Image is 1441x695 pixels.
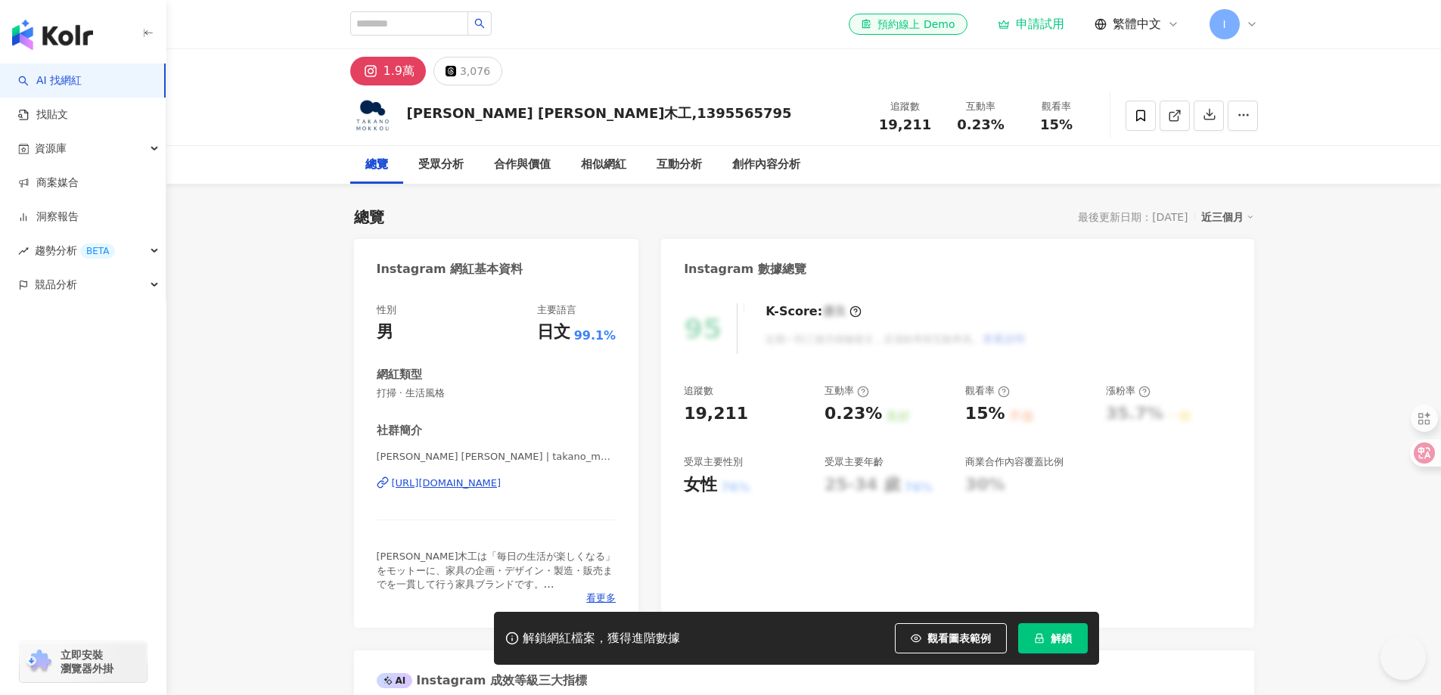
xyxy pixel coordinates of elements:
a: 洞察報告 [18,209,79,225]
div: 1.9萬 [384,61,415,82]
div: 女性 [684,473,717,497]
div: 互動分析 [657,156,702,174]
div: 追蹤數 [684,384,713,398]
div: 19,211 [684,402,748,426]
span: 競品分析 [35,268,77,302]
div: 最後更新日期：[DATE] [1078,211,1188,223]
div: 漲粉率 [1106,384,1151,398]
div: K-Score : [766,303,862,320]
a: chrome extension立即安裝 瀏覽器外掛 [20,641,147,682]
span: [PERSON_NAME] [PERSON_NAME] | takano_mokkou [377,450,616,464]
div: Instagram 網紅基本資料 [377,261,523,278]
img: KOL Avatar [350,93,396,138]
span: I [1222,16,1225,33]
span: 觀看圖表範例 [927,632,991,644]
div: Instagram 成效等級三大指標 [377,672,587,689]
div: [PERSON_NAME] [PERSON_NAME]木工,1395565795 [407,104,792,123]
div: 男 [377,321,393,344]
img: chrome extension [24,650,54,674]
button: 3,076 [433,57,502,85]
span: 15% [1040,117,1073,132]
div: 受眾主要性別 [684,455,743,469]
div: AI [377,673,413,688]
div: 創作內容分析 [732,156,800,174]
div: BETA [80,244,115,259]
div: 網紅類型 [377,367,422,383]
div: 總覽 [365,156,388,174]
div: 0.23% [825,402,882,426]
span: 解鎖 [1051,632,1072,644]
span: 看更多 [586,591,616,605]
span: lock [1034,633,1045,644]
span: 0.23% [957,117,1004,132]
div: 社群簡介 [377,423,422,439]
div: 相似網紅 [581,156,626,174]
div: 主要語言 [537,303,576,317]
button: 解鎖 [1018,623,1088,653]
button: 1.9萬 [350,57,426,85]
span: 資源庫 [35,132,67,166]
span: [PERSON_NAME]木工は「毎日の生活が楽しくなる」をモットーに、家具の企画・デザイン・製造・販売までを一貫して行う家具ブランドです。 【直営店】[PERSON_NAME]・[GEOGRA... [377,551,616,658]
div: 解鎖網紅檔案，獲得進階數據 [523,631,680,647]
div: 預約線上 Demo [861,17,955,32]
a: 申請試用 [998,17,1064,32]
div: 日文 [537,321,570,344]
div: Instagram 數據總覽 [684,261,806,278]
div: 追蹤數 [877,99,934,114]
span: 99.1% [574,327,616,344]
div: 觀看率 [965,384,1010,398]
button: 觀看圖表範例 [895,623,1007,653]
div: 商業合作內容覆蓋比例 [965,455,1064,469]
a: 商案媒合 [18,175,79,191]
div: 性別 [377,303,396,317]
a: 找貼文 [18,107,68,123]
span: 立即安裝 瀏覽器外掛 [61,648,113,675]
span: 19,211 [879,116,931,132]
span: 趨勢分析 [35,234,115,268]
div: 互動率 [825,384,869,398]
span: 繁體中文 [1113,16,1161,33]
div: 觀看率 [1028,99,1085,114]
div: 合作與價值 [494,156,551,174]
div: 受眾分析 [418,156,464,174]
img: logo [12,20,93,50]
div: 近三個月 [1201,207,1254,227]
a: 預約線上 Demo [849,14,967,35]
span: search [474,18,485,29]
div: 受眾主要年齡 [825,455,884,469]
span: rise [18,246,29,256]
span: 打掃 · 生活風格 [377,386,616,400]
div: 3,076 [460,61,490,82]
div: [URL][DOMAIN_NAME] [392,476,502,490]
div: 互動率 [952,99,1010,114]
a: [URL][DOMAIN_NAME] [377,476,616,490]
div: 15% [965,402,1005,426]
a: searchAI 找網紅 [18,73,82,88]
div: 總覽 [354,206,384,228]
